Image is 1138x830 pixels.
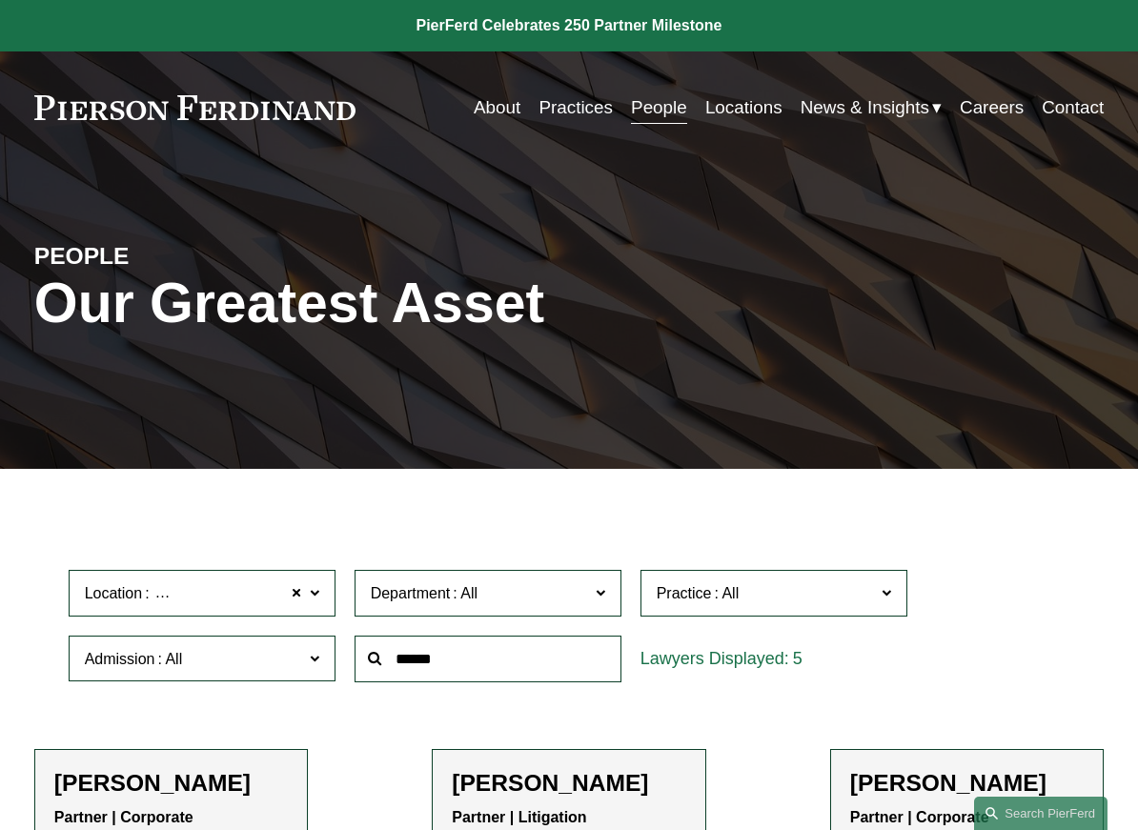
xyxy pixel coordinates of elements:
span: [GEOGRAPHIC_DATA] [152,581,312,606]
h1: Our Greatest Asset [34,271,747,334]
h2: [PERSON_NAME] [54,769,288,798]
a: Practices [539,90,613,126]
span: Location [85,585,143,601]
strong: Partner | Litigation [452,809,586,825]
strong: Partner | Corporate [54,809,193,825]
a: Contact [1042,90,1104,126]
span: 5 [793,649,803,668]
h4: PEOPLE [34,241,302,271]
span: Admission [85,651,155,667]
h2: [PERSON_NAME] [850,769,1084,798]
span: Practice [657,585,712,601]
a: Search this site [974,797,1108,830]
span: Department [371,585,451,601]
span: News & Insights [801,91,929,124]
h2: [PERSON_NAME] [452,769,685,798]
strong: Partner | Corporate [850,809,989,825]
a: About [474,90,520,126]
a: folder dropdown [801,90,942,126]
a: People [631,90,687,126]
a: Locations [705,90,782,126]
a: Careers [960,90,1024,126]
